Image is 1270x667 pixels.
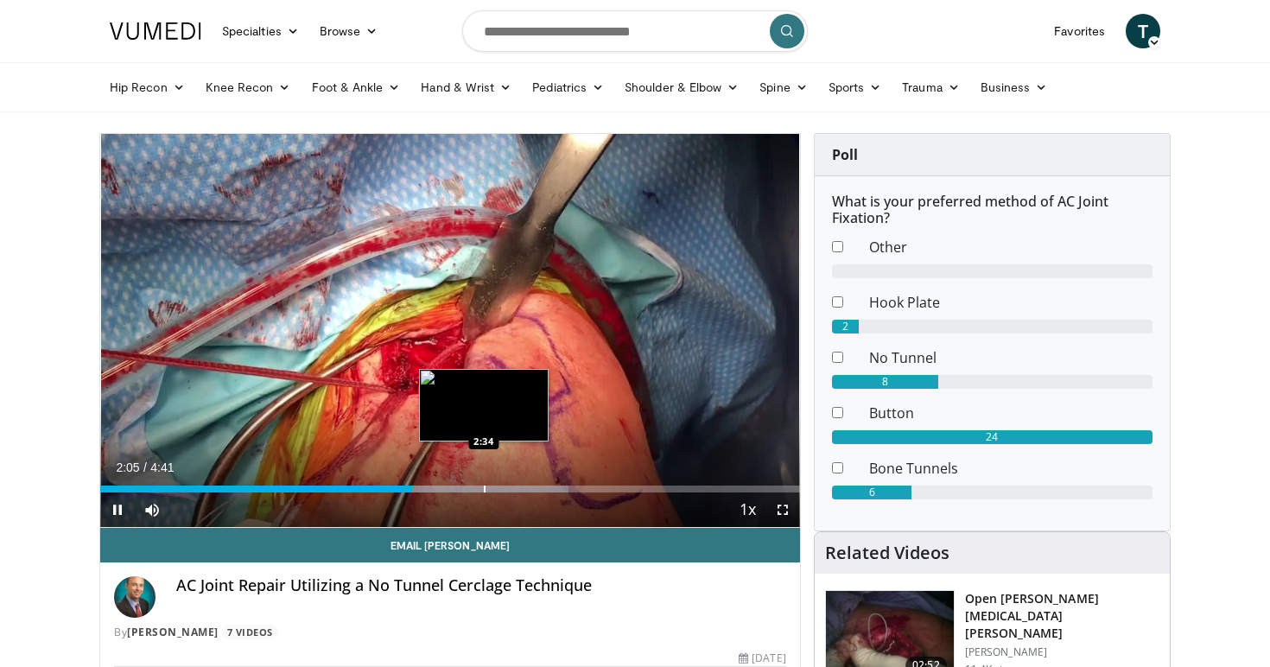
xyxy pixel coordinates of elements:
a: [PERSON_NAME] [127,625,219,639]
a: Shoulder & Elbow [614,70,749,105]
strong: Poll [832,145,858,164]
h4: Related Videos [825,543,949,563]
a: Browse [309,14,389,48]
div: [DATE] [739,651,785,666]
a: Spine [749,70,817,105]
div: 24 [832,430,1153,444]
span: 4:41 [150,461,174,474]
input: Search topics, interventions [462,10,808,52]
dd: Other [856,237,1165,257]
span: 2:05 [116,461,139,474]
h3: Open [PERSON_NAME][MEDICAL_DATA][PERSON_NAME] [965,590,1159,642]
button: Fullscreen [765,492,800,527]
div: 6 [832,486,912,499]
h6: What is your preferred method of AC Joint Fixation? [832,194,1153,226]
div: Progress Bar [100,486,800,492]
a: 7 Videos [221,625,278,639]
a: Pediatrics [522,70,614,105]
video-js: Video Player [100,134,800,528]
div: 8 [832,375,939,389]
div: By [114,625,786,640]
span: / [143,461,147,474]
a: Email [PERSON_NAME] [100,528,800,562]
p: [PERSON_NAME] [965,645,1159,659]
a: Business [970,70,1058,105]
a: Knee Recon [195,70,302,105]
a: Specialties [212,14,309,48]
img: Avatar [114,576,156,618]
div: 2 [832,320,859,333]
a: Sports [818,70,892,105]
dd: Hook Plate [856,292,1165,313]
a: Hand & Wrist [410,70,522,105]
a: Hip Recon [99,70,195,105]
a: Trauma [892,70,970,105]
button: Pause [100,492,135,527]
dd: No Tunnel [856,347,1165,368]
button: Playback Rate [731,492,765,527]
img: VuMedi Logo [110,22,201,40]
dd: Button [856,403,1165,423]
h4: AC Joint Repair Utilizing a No Tunnel Cerclage Technique [176,576,786,595]
img: image.jpeg [419,369,549,441]
a: T [1126,14,1160,48]
button: Mute [135,492,169,527]
a: Foot & Ankle [302,70,411,105]
a: Favorites [1044,14,1115,48]
dd: Bone Tunnels [856,458,1165,479]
